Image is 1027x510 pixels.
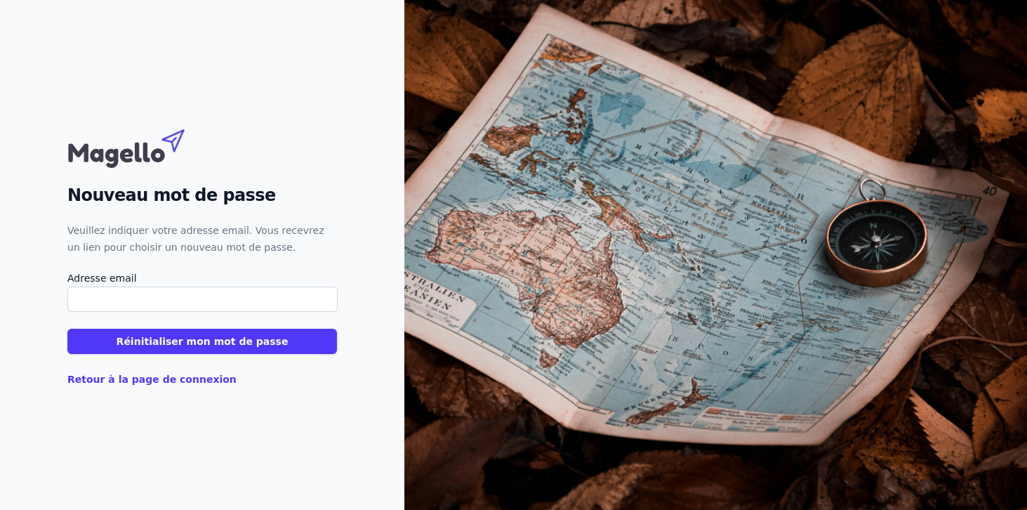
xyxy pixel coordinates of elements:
[67,270,337,287] label: Adresse email
[67,122,215,171] img: Magello
[67,183,337,208] h2: Nouveau mot de passe
[67,329,337,354] button: Réinitialiser mon mot de passe
[67,374,237,385] a: Retour à la page de connexion
[67,222,337,256] p: Veuillez indiquer votre adresse email. Vous recevrez un lien pour choisir un nouveau mot de passe.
